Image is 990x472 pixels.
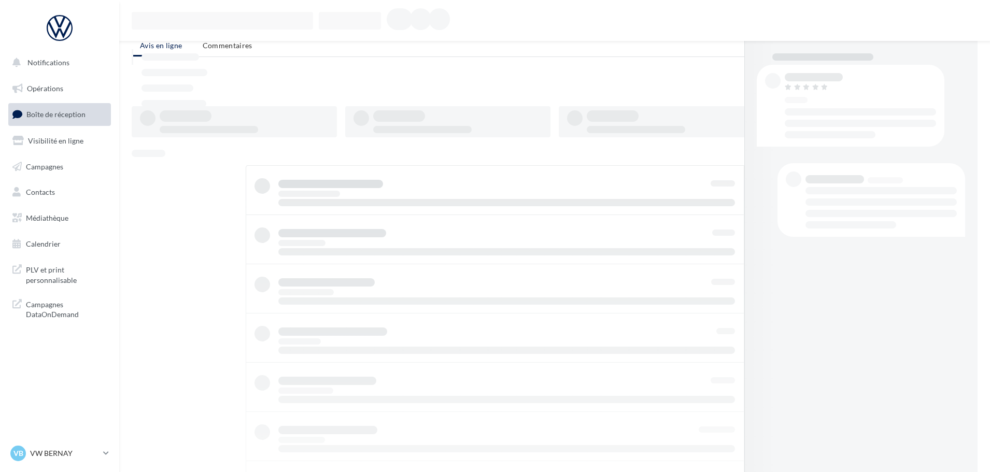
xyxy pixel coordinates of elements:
[6,52,109,74] button: Notifications
[6,259,113,289] a: PLV et print personnalisable
[26,110,86,119] span: Boîte de réception
[203,41,252,50] span: Commentaires
[13,448,23,459] span: VB
[26,263,107,285] span: PLV et print personnalisable
[6,156,113,178] a: Campagnes
[8,444,111,463] a: VB VW BERNAY
[26,162,63,170] span: Campagnes
[6,207,113,229] a: Médiathèque
[26,239,61,248] span: Calendrier
[26,213,68,222] span: Médiathèque
[27,84,63,93] span: Opérations
[6,293,113,324] a: Campagnes DataOnDemand
[27,58,69,67] span: Notifications
[26,297,107,320] span: Campagnes DataOnDemand
[30,448,99,459] p: VW BERNAY
[28,136,83,145] span: Visibilité en ligne
[6,233,113,255] a: Calendrier
[6,103,113,125] a: Boîte de réception
[26,188,55,196] span: Contacts
[6,130,113,152] a: Visibilité en ligne
[6,181,113,203] a: Contacts
[6,78,113,99] a: Opérations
